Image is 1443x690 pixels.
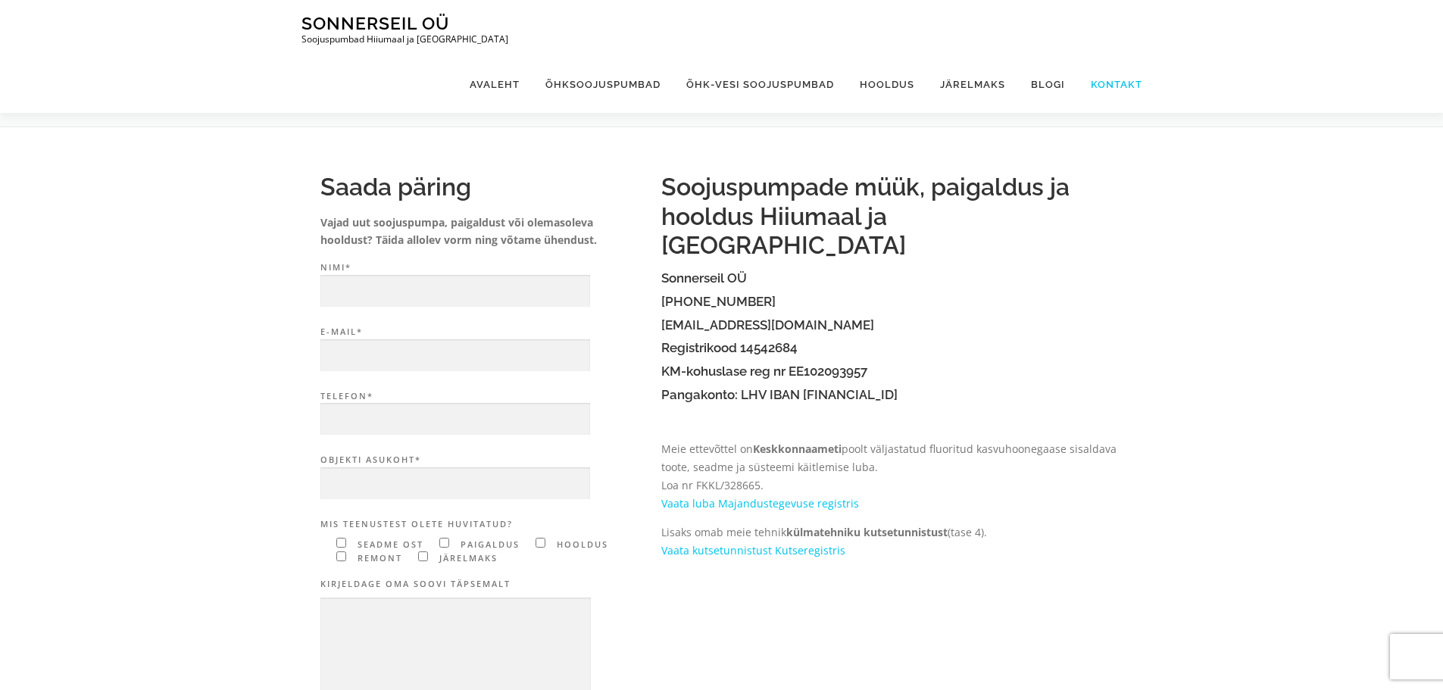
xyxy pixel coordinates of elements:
a: Õhksoojuspumbad [533,56,673,113]
label: Objekti asukoht* [320,453,646,500]
span: paigaldus [457,539,520,550]
a: Blogi [1018,56,1078,113]
span: seadme ost [354,539,423,550]
h4: Registrikood 14542684 [661,341,1123,355]
span: järelmaks [436,552,498,564]
h2: Saada päring [320,173,646,201]
a: Õhk-vesi soojuspumbad [673,56,847,113]
h4: KM-kohuslase reg nr EE102093957 [661,364,1123,379]
strong: külmatehniku kutsetunnistust [786,525,948,539]
label: Kirjeldage oma soovi täpsemalt [320,577,646,592]
label: Nimi* [320,261,646,308]
a: Avaleht [457,56,533,113]
input: Nimi* [320,275,590,308]
input: E-mail* [320,339,590,372]
a: Hooldus [847,56,927,113]
h2: Soojuspumpade müük, paigaldus ja hooldus Hiiumaal ja [GEOGRAPHIC_DATA] [661,173,1123,260]
input: Objekti asukoht* [320,467,590,500]
a: [EMAIL_ADDRESS][DOMAIN_NAME] [661,317,874,333]
span: remont [354,552,402,564]
p: Meie ettevõttel on poolt väljastatud fluoritud kasvuhoonegaase sisaldava toote, seadme ja süsteem... [661,440,1123,512]
strong: Vajad uut soojuspumpa, paigaldust või olemasoleva hooldust? Täida allolev vorm ning võtame ühendust. [320,215,597,248]
a: Sonnerseil OÜ [301,13,449,33]
h4: Pangakonto: LHV IBAN [FINANCIAL_ID] [661,388,1123,402]
a: Vaata luba Majandustegevuse registris [661,496,859,510]
a: Kontakt [1078,56,1142,113]
label: E-mail* [320,325,646,372]
input: Telefon* [320,403,590,436]
span: hooldus [553,539,608,550]
a: Järelmaks [927,56,1018,113]
a: Vaata kutsetunnistust Kutseregistris [661,543,845,557]
h4: Sonnerseil OÜ [661,271,1123,286]
p: Soojuspumbad Hiiumaal ja [GEOGRAPHIC_DATA] [301,34,508,45]
strong: Keskkonnaameti [753,442,842,456]
h4: [PHONE_NUMBER] [661,295,1123,309]
p: Lisaks omab meie tehnik (tase 4). [661,523,1123,560]
label: Mis teenustest olete huvitatud? [320,517,646,532]
label: Telefon* [320,389,646,436]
